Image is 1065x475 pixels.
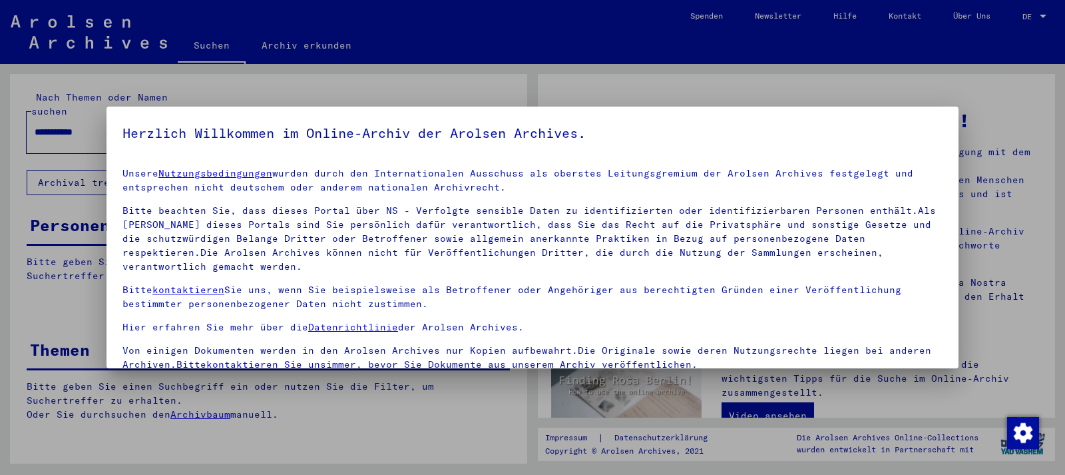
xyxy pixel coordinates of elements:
p: Hier erfahren Sie mehr über die der Arolsen Archives. [122,320,943,334]
p: Von einigen Dokumenten werden in den Arolsen Archives nur Kopien aufbewahrt.Die Originale sowie d... [122,344,943,372]
p: Bitte Sie uns, wenn Sie beispielsweise als Betroffener oder Angehöriger aus berechtigten Gründen ... [122,283,943,311]
a: kontaktieren [152,284,224,296]
h5: Herzlich Willkommen im Online-Archiv der Arolsen Archives. [122,123,943,144]
img: Zustimmung ändern [1007,417,1039,449]
p: Bitte beachten Sie, dass dieses Portal über NS - Verfolgte sensible Daten zu identifizierten oder... [122,204,943,274]
a: kontaktieren Sie uns [206,358,326,370]
a: Nutzungsbedingungen [158,167,272,179]
div: Zustimmung ändern [1006,416,1038,448]
a: Datenrichtlinie [308,321,398,333]
p: Unsere wurden durch den Internationalen Ausschuss als oberstes Leitungsgremium der Arolsen Archiv... [122,167,943,195]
